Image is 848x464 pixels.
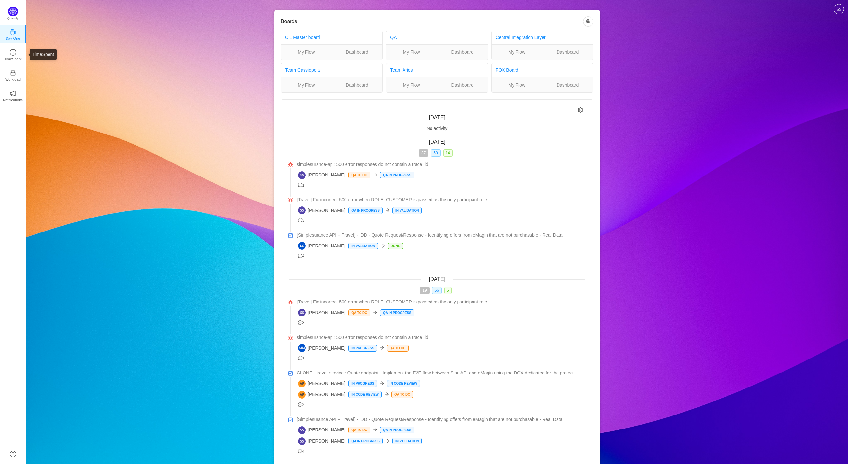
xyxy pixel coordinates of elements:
[390,35,397,40] a: QA
[298,242,345,250] span: [PERSON_NAME]
[298,242,306,250] img: LC
[297,299,585,305] a: [Travel] Fix incorrect 500 error when ROLE_CUSTOMER is passed as the only participant role
[297,416,585,423] a: [Simplesurance API + Travel] - IDD - Quote Request/Response - Identifying offers from eMagin that...
[10,49,16,56] i: icon: clock-circle
[419,149,428,157] span: 37
[443,149,453,157] span: 14
[496,35,546,40] a: Central Integration Layer
[384,392,389,397] i: icon: arrow-right
[298,218,302,222] i: icon: message
[385,208,390,213] i: icon: arrow-right
[10,51,16,58] a: icon: clock-circleTimeSpent
[380,310,414,316] p: QA In Progress
[298,183,304,188] span: 1
[297,161,585,168] a: simplesurance-api: 500 error responses do not contain a trace_id
[373,310,377,315] i: icon: arrow-right
[8,7,18,16] img: Quantify
[373,173,377,177] i: icon: arrow-right
[298,254,302,258] i: icon: message
[444,287,452,294] span: 5
[298,391,306,399] img: AP
[297,334,585,341] a: simplesurance-api: 500 error responses do not contain a trace_id
[297,370,585,376] a: CLONE - travel-service : Quote endpoint - Implement the E2E flow between Sisu API and eMagin usin...
[380,345,384,350] i: icon: arrow-right
[349,438,382,444] p: QA In Progress
[297,370,574,376] span: CLONE - travel-service : Quote endpoint - Implement the E2E flow between Sisu API and eMagin usin...
[429,139,445,145] span: [DATE]
[298,320,304,325] span: 3
[381,244,385,248] i: icon: arrow-right
[289,125,585,132] div: No activity
[298,449,302,453] i: icon: message
[390,67,413,73] a: Team Aries
[386,49,437,56] a: My Flow
[298,309,306,316] img: SS
[3,97,23,103] p: Notifications
[387,380,420,387] p: In Code Review
[297,232,585,239] a: [Simplesurance API + Travel] - IDD - Quote Request/Response - Identifying offers from eMagin that...
[297,416,562,423] span: [Simplesurance API + Travel] - IDD - Quote Request/Response - Identifying offers from eMagin that...
[387,345,408,351] p: QA To Do
[298,356,302,360] i: icon: message
[349,391,381,398] p: In Code Review
[7,16,19,21] p: Quantify
[298,309,345,316] span: [PERSON_NAME]
[349,207,382,214] p: QA In Progress
[432,287,442,294] span: 56
[429,276,445,282] span: [DATE]
[392,391,413,398] p: QA To Do
[298,171,345,179] span: [PERSON_NAME]
[429,115,445,120] span: [DATE]
[349,427,370,433] p: QA To Do
[349,310,370,316] p: QA To Do
[298,254,304,258] span: 4
[285,35,320,40] a: CIL Master board
[298,171,306,179] img: SG
[385,439,390,443] i: icon: arrow-right
[285,67,320,73] a: Team Cassiopeia
[298,356,304,360] span: 1
[349,243,377,249] p: In Validation
[298,183,302,187] i: icon: message
[298,449,304,454] span: 4
[298,320,302,325] i: icon: message
[834,4,844,14] button: icon: picture
[10,90,16,97] i: icon: notification
[6,35,20,41] p: Day One
[298,206,306,214] img: SS
[373,428,377,432] i: icon: arrow-right
[297,196,585,203] a: [Travel] Fix incorrect 500 error when ROLE_CUSTOMER is passed as the only participant role
[10,31,16,37] a: icon: coffeeDay One
[380,427,414,433] p: QA In Progress
[5,77,21,82] p: Workload
[492,49,542,56] a: My Flow
[298,437,306,445] img: SS
[431,149,440,157] span: 50
[10,92,16,99] a: icon: notificationNotifications
[10,451,16,457] a: icon: question-circle
[380,381,384,386] i: icon: arrow-right
[349,380,376,387] p: In Progress
[297,232,562,239] span: [Simplesurance API + Travel] - IDD - Quote Request/Response - Identifying offers from eMagin that...
[420,287,429,294] span: 19
[578,107,583,113] i: icon: setting
[10,29,16,35] i: icon: coffee
[437,49,488,56] a: Dashboard
[298,426,345,434] span: [PERSON_NAME]
[281,18,583,25] h3: Boards
[297,299,487,305] span: [Travel] Fix incorrect 500 error when ROLE_CUSTOMER is passed as the only participant role
[298,344,306,352] img: MM
[298,206,345,214] span: [PERSON_NAME]
[281,81,332,89] a: My Flow
[298,344,345,352] span: [PERSON_NAME]
[298,437,345,445] span: [PERSON_NAME]
[583,16,593,27] button: icon: setting
[298,380,306,387] img: AP
[297,161,428,168] span: simplesurance-api: 500 error responses do not contain a trace_id
[492,81,542,89] a: My Flow
[393,438,421,444] p: In Validation
[386,81,437,89] a: My Flow
[542,81,593,89] a: Dashboard
[542,49,593,56] a: Dashboard
[298,380,345,387] span: [PERSON_NAME]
